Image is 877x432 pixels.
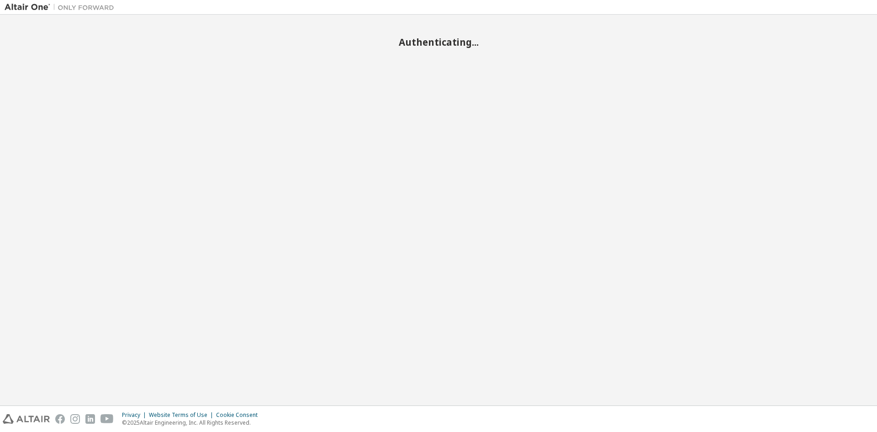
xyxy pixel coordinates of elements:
[5,3,119,12] img: Altair One
[149,411,216,419] div: Website Terms of Use
[122,419,263,427] p: © 2025 Altair Engineering, Inc. All Rights Reserved.
[122,411,149,419] div: Privacy
[85,414,95,424] img: linkedin.svg
[55,414,65,424] img: facebook.svg
[3,414,50,424] img: altair_logo.svg
[5,36,872,48] h2: Authenticating...
[100,414,114,424] img: youtube.svg
[216,411,263,419] div: Cookie Consent
[70,414,80,424] img: instagram.svg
